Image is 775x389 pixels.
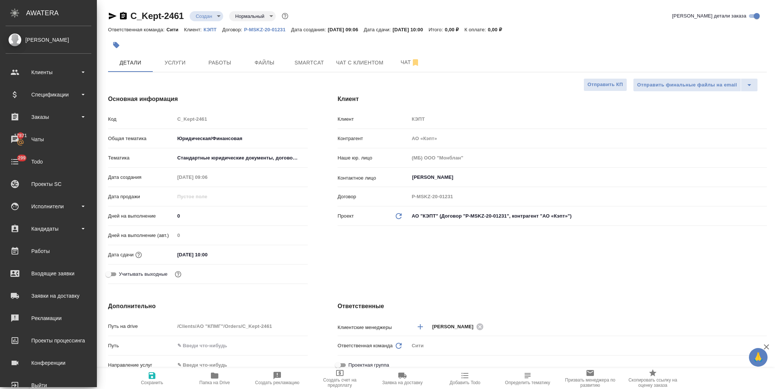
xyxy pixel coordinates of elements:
a: Входящие заявки [2,264,95,283]
span: Smartcat [291,58,327,67]
button: Отправить КП [583,78,627,91]
a: Конференции [2,354,95,372]
button: Создан [193,13,214,19]
p: Общая тематика [108,135,175,142]
a: P-MSKZ-20-01231 [244,26,291,32]
span: Добавить Todo [450,380,480,385]
div: AWATERA [26,6,97,20]
p: Клиент: [184,27,203,32]
div: Входящие заявки [6,268,91,279]
span: Чат с клиентом [336,58,383,67]
svg: Отписаться [411,58,420,67]
p: Сити [167,27,184,32]
a: Проекты процессинга [2,331,95,350]
h4: Клиент [338,95,767,104]
button: 🙏 [749,348,768,367]
input: ✎ Введи что-нибудь [175,211,308,221]
span: Папка на Drive [199,380,230,385]
p: Ответственная команда [338,342,393,350]
a: Работы [2,242,95,260]
input: Пустое поле [409,191,767,202]
p: Дней на выполнение [108,212,175,220]
button: Выбери, если сб и вс нужно считать рабочими днями для выполнения заказа. [173,269,183,279]
button: Нормальный [233,13,266,19]
p: Ответственная команда: [108,27,167,32]
input: ✎ Введи что-нибудь [175,249,240,260]
span: Учитывать выходные [119,271,168,278]
p: Код [108,116,175,123]
button: Добавить Todo [434,368,496,389]
span: 🙏 [752,350,765,365]
p: 0,00 ₽ [445,27,465,32]
span: Призвать менеджера по развитию [563,377,617,388]
div: ✎ Введи что-нибудь [177,361,299,369]
span: Чат [392,58,428,67]
span: [PERSON_NAME] [432,323,478,331]
div: Проекты SC [6,178,91,190]
div: Юридическая/Финансовая [175,132,308,145]
div: Сити [409,339,767,352]
span: Скопировать ссылку на оценку заказа [626,377,680,388]
p: [DATE] 10:00 [393,27,429,32]
button: Папка на Drive [183,368,246,389]
button: Доп статусы указывают на важность/срочность заказа [280,11,290,21]
p: Проект [338,212,354,220]
button: Скопировать ссылку [119,12,128,20]
p: Дней на выполнение (авт.) [108,232,175,239]
span: 17871 [10,132,31,139]
p: Путь [108,342,175,350]
span: Детали [113,58,148,67]
span: Заявка на доставку [382,380,423,385]
p: КЭПТ [203,27,222,32]
a: Рекламации [2,309,95,328]
p: Договор [338,193,409,200]
p: Дата создания [108,174,175,181]
div: [PERSON_NAME] [432,322,486,331]
div: Стандартные юридические документы, договоры, уставы [175,152,308,164]
span: Отправить КП [588,80,623,89]
span: Файлы [247,58,282,67]
div: Чаты [6,134,91,145]
div: Todo [6,156,91,167]
input: Пустое поле [175,321,308,332]
div: Рекламации [6,313,91,324]
span: Создать счет на предоплату [313,377,367,388]
p: Путь на drive [108,323,175,330]
p: Клиент [338,116,409,123]
button: Сохранить [121,368,183,389]
input: Пустое поле [409,114,767,124]
button: Если добавить услуги и заполнить их объемом, то дата рассчитается автоматически [134,250,143,260]
div: Конференции [6,357,91,369]
h4: Ответственные [338,302,767,311]
a: КЭПТ [203,26,222,32]
span: Услуги [157,58,193,67]
input: ✎ Введи что-нибудь [175,340,308,351]
p: К оплате: [465,27,488,32]
p: Контрагент [338,135,409,142]
span: 299 [13,154,30,162]
span: [PERSON_NAME] детали заказа [672,12,746,20]
button: Отправить финальные файлы на email [633,78,741,92]
input: Пустое поле [175,114,308,124]
button: Open [763,177,764,178]
div: Клиенты [6,67,91,78]
p: P-MSKZ-20-01231 [244,27,291,32]
p: Дата сдачи: [364,27,392,32]
p: Контактное лицо [338,174,409,182]
button: Добавить тэг [108,37,124,53]
button: Скопировать ссылку на оценку заказа [621,368,684,389]
h4: Основная информация [108,95,308,104]
div: Заказы [6,111,91,123]
div: split button [633,78,758,92]
p: Дата создания: [291,27,328,32]
div: Проекты процессинга [6,335,91,346]
a: 17871Чаты [2,130,95,149]
input: Пустое поле [409,152,767,163]
div: Кандидаты [6,223,91,234]
p: Договор: [222,27,244,32]
button: Призвать менеджера по развитию [559,368,621,389]
input: Пустое поле [409,133,767,144]
div: АО "КЭПТ" (Договор "P-MSKZ-20-01231", контрагент "АО «Кэпт»") [409,210,767,222]
span: Сохранить [141,380,163,385]
span: Отправить финальные файлы на email [637,81,737,89]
